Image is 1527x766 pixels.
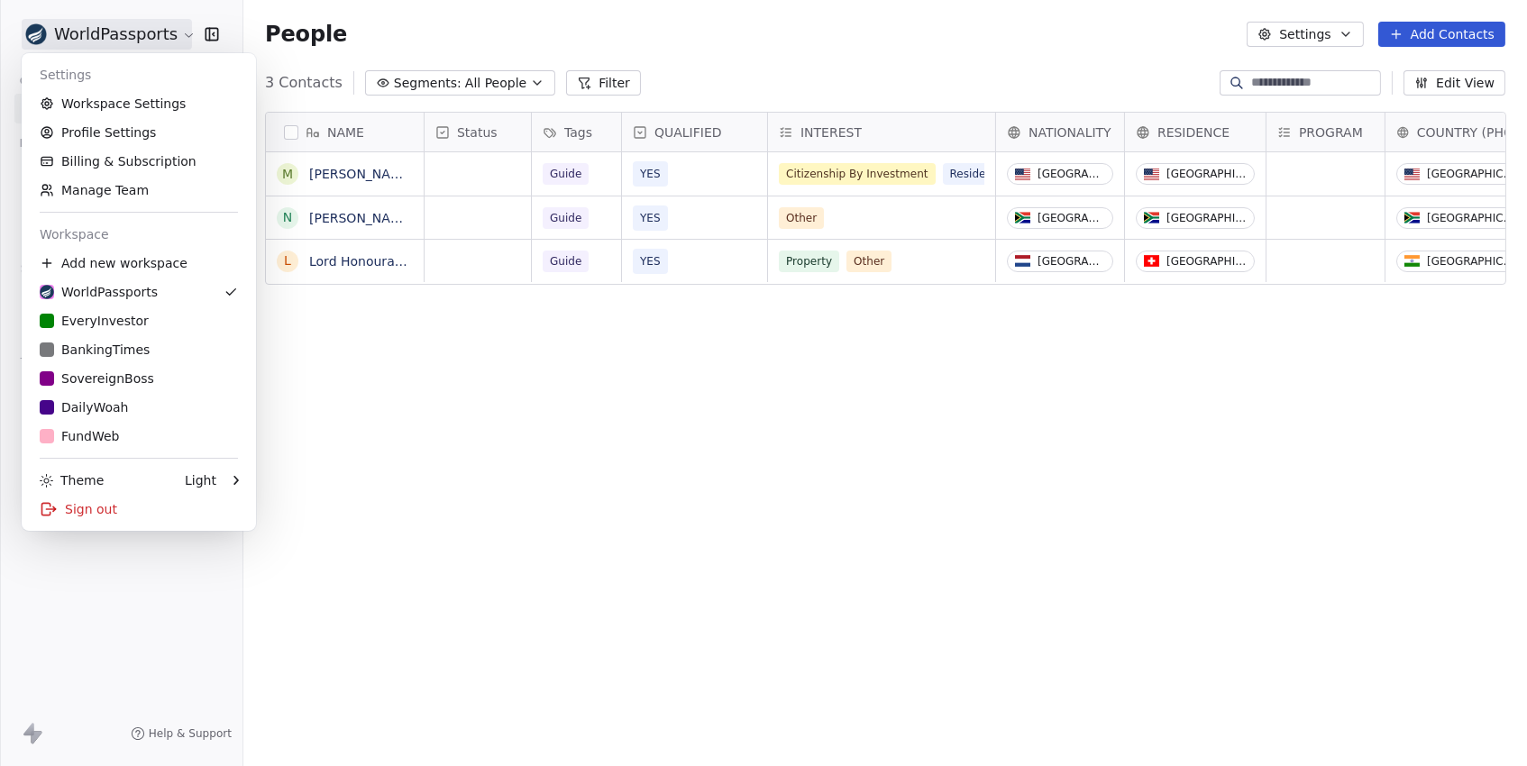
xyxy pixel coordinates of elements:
[29,60,249,89] div: Settings
[40,312,149,330] div: EveryInvestor
[40,398,128,416] div: DailyWoah
[40,283,158,301] div: WorldPassports
[40,369,154,388] div: SovereignBoss
[29,176,249,205] a: Manage Team
[29,220,249,249] div: Workspace
[40,427,119,445] div: FundWeb
[185,471,216,489] div: Light
[29,249,249,278] div: Add new workspace
[29,147,249,176] a: Billing & Subscription
[29,118,249,147] a: Profile Settings
[29,495,249,524] div: Sign out
[40,471,104,489] div: Theme
[40,341,150,359] div: BankingTimes
[40,285,54,299] img: favicon.webp
[29,89,249,118] a: Workspace Settings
